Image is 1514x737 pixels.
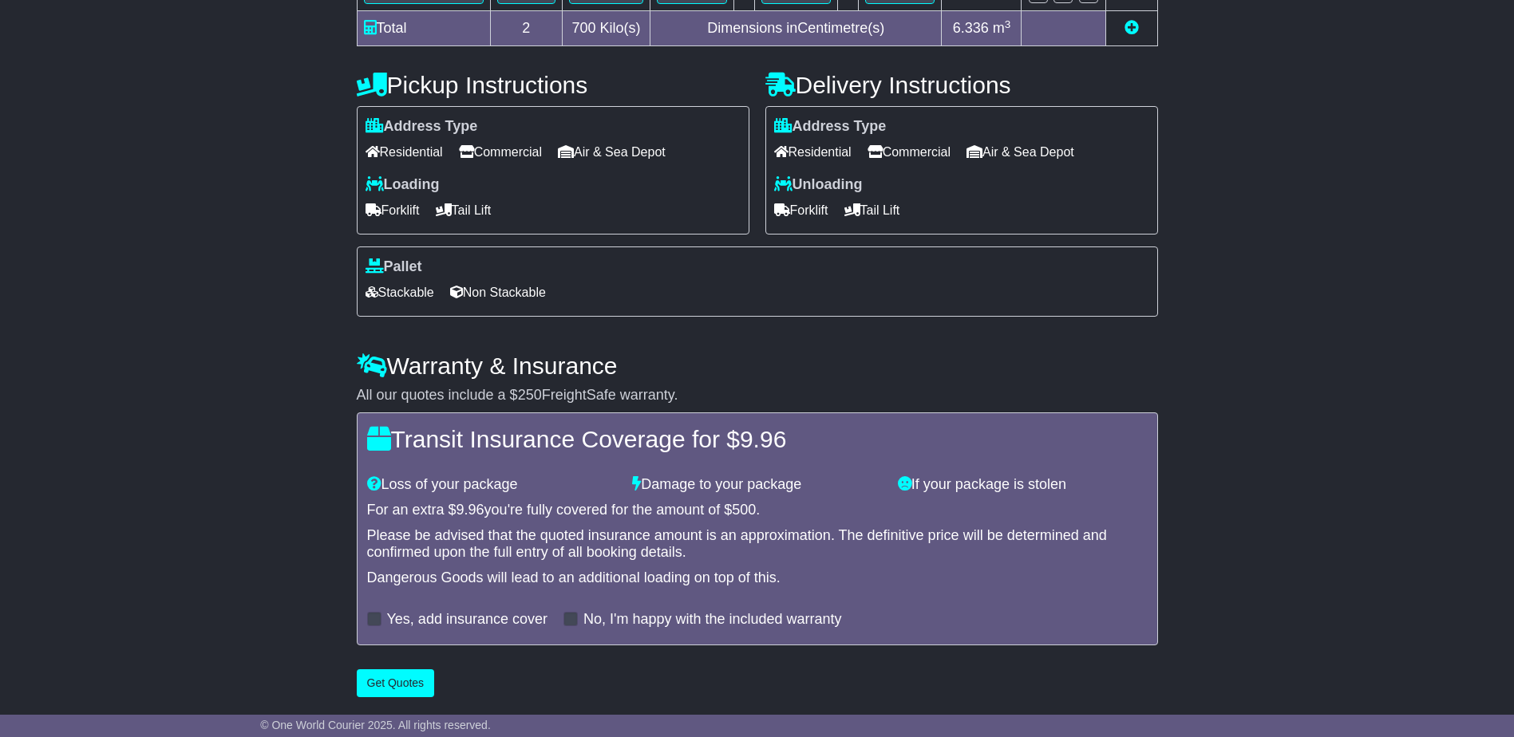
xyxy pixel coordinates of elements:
span: Stackable [366,280,434,305]
span: Air & Sea Depot [558,140,666,164]
div: Damage to your package [624,476,890,494]
span: Residential [774,140,852,164]
span: 500 [732,502,756,518]
h4: Pickup Instructions [357,72,749,98]
div: All our quotes include a $ FreightSafe warranty. [357,387,1158,404]
td: Dimensions in Centimetre(s) [650,11,942,46]
label: Yes, add insurance cover [387,611,547,629]
span: Commercial [459,140,542,164]
td: Total [357,11,490,46]
span: 700 [572,20,596,36]
span: Forklift [366,198,420,223]
label: Pallet [366,258,422,276]
span: Forklift [774,198,828,223]
div: For an extra $ you're fully covered for the amount of $ . [367,502,1148,519]
td: 2 [490,11,563,46]
td: Kilo(s) [563,11,650,46]
h4: Transit Insurance Coverage for $ [367,426,1148,452]
span: Non Stackable [450,280,546,305]
span: 9.96 [457,502,484,518]
span: Residential [366,140,443,164]
span: Tail Lift [844,198,900,223]
label: No, I'm happy with the included warranty [583,611,842,629]
label: Loading [366,176,440,194]
label: Address Type [774,118,887,136]
h4: Delivery Instructions [765,72,1158,98]
h4: Warranty & Insurance [357,353,1158,379]
div: Please be advised that the quoted insurance amount is an approximation. The definitive price will... [367,527,1148,562]
button: Get Quotes [357,669,435,697]
a: Add new item [1125,20,1139,36]
span: Commercial [868,140,951,164]
label: Unloading [774,176,863,194]
div: If your package is stolen [890,476,1156,494]
sup: 3 [1005,18,1011,30]
span: Tail Lift [436,198,492,223]
span: Air & Sea Depot [967,140,1074,164]
div: Dangerous Goods will lead to an additional loading on top of this. [367,569,1148,587]
span: 250 [518,387,542,403]
div: Loss of your package [359,476,625,494]
span: 9.96 [740,426,786,452]
span: © One World Courier 2025. All rights reserved. [260,719,491,731]
span: 6.336 [953,20,989,36]
label: Address Type [366,118,478,136]
span: m [993,20,1011,36]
